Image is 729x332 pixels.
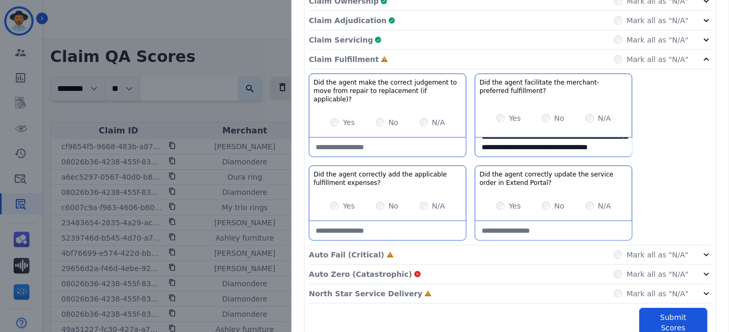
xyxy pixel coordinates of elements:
[627,250,689,260] label: Mark all as "N/A"
[309,288,422,299] p: North Star Service Delivery
[627,54,689,65] label: Mark all as "N/A"
[314,78,462,103] h3: Did the agent make the correct judgement to move from repair to replacement (if applicable)?
[309,269,412,279] p: Auto Zero (Catastrophic)
[343,117,355,128] label: Yes
[627,15,689,26] label: Mark all as "N/A"
[509,113,521,123] label: Yes
[598,113,611,123] label: N/A
[432,201,445,211] label: N/A
[389,201,399,211] label: No
[555,201,565,211] label: No
[309,15,387,26] p: Claim Adjudication
[389,117,399,128] label: No
[509,201,521,211] label: Yes
[627,35,689,45] label: Mark all as "N/A"
[432,117,445,128] label: N/A
[314,170,462,187] h3: Did the agent correctly add the applicable fulfillment expenses?
[480,78,628,95] h3: Did the agent facilitate the merchant-preferred fulfillment?
[555,113,565,123] label: No
[627,288,689,299] label: Mark all as "N/A"
[309,54,379,65] p: Claim Fulfillment
[480,170,628,187] h3: Did the agent correctly update the service order in Extend Portal?
[343,201,355,211] label: Yes
[309,35,373,45] p: Claim Servicing
[598,201,611,211] label: N/A
[627,269,689,279] label: Mark all as "N/A"
[309,250,384,260] p: Auto Fail (Critical)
